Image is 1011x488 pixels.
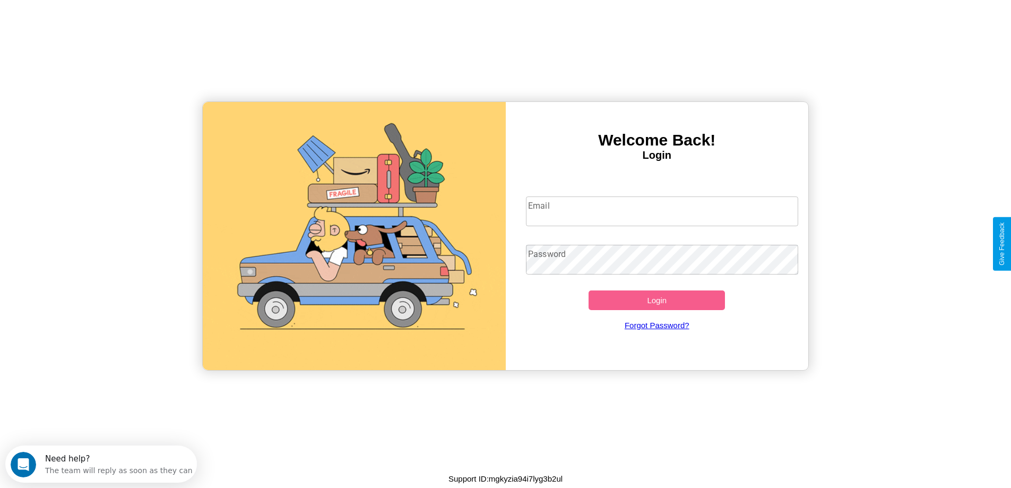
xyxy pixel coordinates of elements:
button: Login [589,290,725,310]
iframe: Intercom live chat [11,452,36,477]
p: Support ID: mgkyzia94i7lyg3b2ul [448,472,563,486]
div: Give Feedback [998,222,1006,266]
h3: Welcome Back! [506,131,809,149]
h4: Login [506,149,809,161]
a: Forgot Password? [521,310,793,340]
div: The team will reply as soon as they can [40,18,187,29]
div: Need help? [40,9,187,18]
iframe: Intercom live chat discovery launcher [5,446,197,483]
img: gif [203,102,506,370]
div: Open Intercom Messenger [4,4,197,33]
